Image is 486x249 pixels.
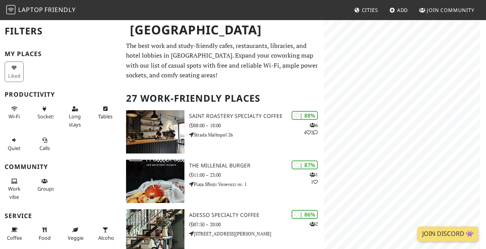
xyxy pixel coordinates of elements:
button: Wi-Fi [5,102,24,123]
button: Veggie [65,223,84,244]
h3: My Places [5,50,117,58]
span: Work-friendly tables [98,113,113,120]
span: Veggie [68,234,84,241]
p: Strada Maltopol 26 [189,131,324,138]
span: Long stays [69,113,81,128]
span: Power sockets [38,113,55,120]
button: Calls [35,134,54,154]
p: Piața Sfinții Voievozi nr. 1 [189,181,324,188]
span: Quiet [8,145,20,152]
p: [STREET_ADDRESS][PERSON_NAME] [189,230,324,237]
p: 08:00 – 18:00 [189,122,324,129]
a: Join Discord 👾 [418,227,478,241]
a: LaptopFriendly LaptopFriendly [6,3,76,17]
button: Quiet [5,134,24,154]
button: Tables [96,102,115,123]
span: Laptop [18,5,43,14]
div: | 86% [292,210,318,219]
span: Group tables [38,185,55,192]
div: | 88% [292,111,318,120]
span: Friendly [44,5,75,14]
button: Groups [35,175,54,195]
h3: Saint Roastery Specialty Coffee [189,113,324,119]
h3: Community [5,163,117,171]
span: Stable Wi-Fi [9,113,20,120]
button: Sockets [35,102,54,123]
img: Saint Roastery Specialty Coffee [126,110,184,153]
span: Alcohol [98,234,115,241]
button: Work vibe [5,175,24,203]
h3: Service [5,212,117,220]
span: Coffee [7,234,22,241]
a: Cities [351,3,381,17]
span: Cities [362,7,378,14]
div: | 87% [292,160,318,169]
h3: The Millenial Burger [189,162,324,169]
a: The Millenial Burger | 87% 11 The Millenial Burger 11:00 – 23:00 Piața Sfinții Voievozi nr. 1 [121,160,324,203]
img: The Millenial Burger [126,160,184,203]
h3: ADESSO Specialty Coffee [189,212,324,218]
span: Video/audio calls [39,145,50,152]
button: Food [35,223,54,244]
a: Saint Roastery Specialty Coffee | 88% 642 Saint Roastery Specialty Coffee 08:00 – 18:00 Strada Ma... [121,110,324,153]
a: Add [386,3,411,17]
h2: Filters [5,19,117,43]
h1: [GEOGRAPHIC_DATA] [124,19,322,41]
p: 11:00 – 23:00 [189,171,324,179]
span: People working [8,185,20,200]
p: 07:30 – 20:00 [189,221,324,228]
p: 6 4 2 [304,121,318,136]
span: Join Community [427,7,474,14]
h2: 27 Work-Friendly Places [126,87,319,110]
img: LaptopFriendly [6,5,15,14]
p: 1 1 [310,171,318,186]
button: Coffee [5,223,24,244]
p: The best work and study-friendly cafes, restaurants, libraries, and hotel lobbies in [GEOGRAPHIC_... [126,41,319,80]
button: Long stays [65,102,84,131]
a: Join Community [416,3,477,17]
span: Add [397,7,408,14]
p: 2 [310,220,318,228]
span: Food [39,234,51,241]
button: Alcohol [96,223,115,244]
h3: Productivity [5,91,117,98]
